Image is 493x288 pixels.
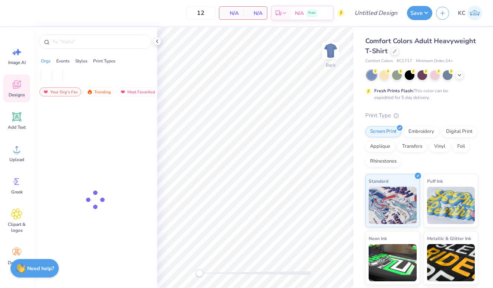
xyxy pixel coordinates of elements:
[458,9,465,17] span: KC
[427,244,475,281] img: Metallic & Glitter Ink
[248,9,263,17] span: N/A
[374,88,414,94] strong: Fresh Prints Flash:
[369,234,387,242] span: Neon Ink
[11,189,23,195] span: Greek
[43,89,49,95] img: most_fav.gif
[295,9,304,17] span: N/A
[27,265,54,272] strong: Need help?
[452,141,470,152] div: Foil
[186,6,215,20] input: – –
[39,87,81,96] div: Your Org's Fav
[467,6,482,20] img: Kendall Campbell
[224,9,239,17] span: N/A
[9,92,25,98] span: Designs
[56,58,70,64] div: Events
[455,6,486,20] a: KC
[41,58,51,64] div: Orgs
[427,234,471,242] span: Metallic & Glitter Ink
[349,6,403,20] input: Untitled Design
[427,177,443,185] span: Puff Ink
[429,141,450,152] div: Vinyl
[365,126,401,137] div: Screen Print
[427,187,475,224] img: Puff Ink
[365,141,395,152] div: Applique
[416,58,453,64] span: Minimum Order: 24 +
[87,89,93,95] img: trending.gif
[369,244,417,281] img: Neon Ink
[8,124,26,130] span: Add Text
[75,58,88,64] div: Styles
[117,87,159,96] div: Most Favorited
[365,36,476,55] span: Comfort Colors Adult Heavyweight T-Shirt
[93,58,115,64] div: Print Types
[196,269,203,277] div: Accessibility label
[369,177,388,185] span: Standard
[369,187,417,224] img: Standard
[397,141,427,152] div: Transfers
[8,260,26,266] span: Decorate
[365,156,401,167] div: Rhinestones
[83,87,114,96] div: Trending
[326,62,335,68] div: Back
[374,87,466,101] div: This color can be expedited for 5 day delivery.
[365,111,478,120] div: Print Type
[365,58,393,64] span: Comfort Colors
[441,126,477,137] div: Digital Print
[4,221,29,233] span: Clipart & logos
[8,60,26,65] span: Image AI
[308,10,315,16] span: Free
[404,126,439,137] div: Embroidery
[407,6,432,20] button: Save
[51,38,147,45] input: Try "Alpha"
[397,58,412,64] span: # C1717
[120,89,126,95] img: most_fav.gif
[323,43,338,58] img: Back
[9,157,24,163] span: Upload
